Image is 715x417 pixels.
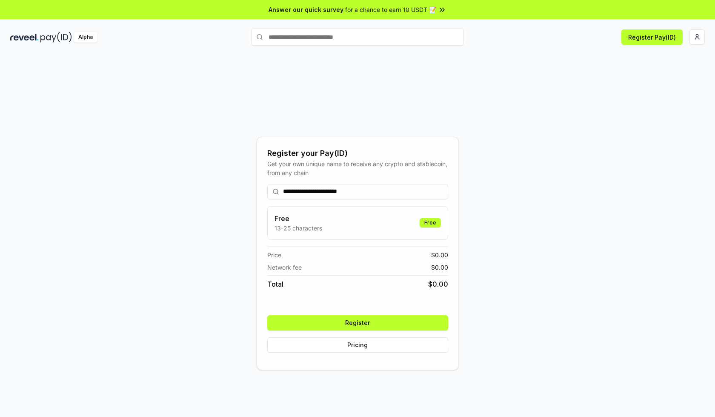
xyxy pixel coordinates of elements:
div: Get your own unique name to receive any crypto and stablecoin, from any chain [267,159,448,177]
span: for a chance to earn 10 USDT 📝 [345,5,436,14]
span: Answer our quick survey [269,5,343,14]
button: Register Pay(ID) [621,29,683,45]
span: $ 0.00 [431,250,448,259]
div: Free [420,218,441,227]
button: Register [267,315,448,331]
span: Total [267,279,283,289]
img: reveel_dark [10,32,39,43]
p: 13-25 characters [275,224,322,233]
img: pay_id [40,32,72,43]
span: Price [267,250,281,259]
h3: Free [275,213,322,224]
button: Pricing [267,337,448,353]
span: $ 0.00 [431,263,448,272]
div: Alpha [74,32,97,43]
div: Register your Pay(ID) [267,147,448,159]
span: Network fee [267,263,302,272]
span: $ 0.00 [428,279,448,289]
